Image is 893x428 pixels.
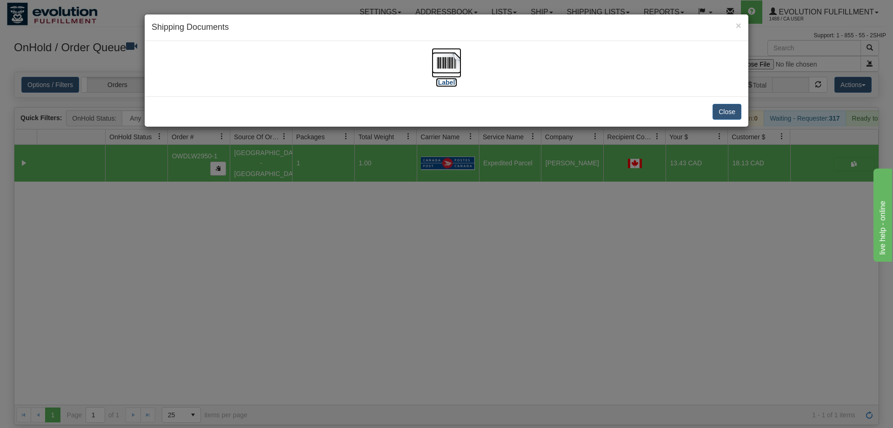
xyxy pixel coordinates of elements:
[872,166,892,261] iframe: chat widget
[432,58,461,86] a: [Label]
[736,20,741,30] button: Close
[436,78,457,87] label: [Label]
[7,6,86,17] div: live help - online
[432,48,461,78] img: barcode.jpg
[713,104,741,120] button: Close
[152,21,741,34] h4: Shipping Documents
[736,20,741,31] span: ×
